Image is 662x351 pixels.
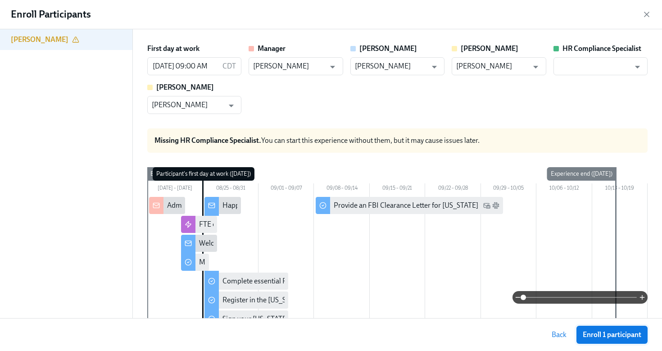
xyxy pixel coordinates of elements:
[222,314,367,324] div: Sign your [US_STATE] Criminal History Affidavit
[147,183,203,195] div: [DATE] – [DATE]
[224,99,238,113] button: Open
[334,201,478,210] div: Provide an FBI Clearance Letter for [US_STATE]
[258,44,286,53] strong: Manager
[552,330,567,339] span: Back
[461,44,518,53] strong: [PERSON_NAME]
[481,183,536,195] div: 09/29 – 10/05
[222,61,236,71] p: CDT
[630,60,644,74] button: Open
[222,276,330,286] div: Complete essential Relias trainings
[529,60,543,74] button: Open
[203,183,258,195] div: 08/25 – 08/31
[11,8,91,21] h4: Enroll Participants
[536,183,592,195] div: 10/06 – 10/12
[167,201,303,210] div: Admissions/Intake New Hire cleared to start
[483,202,490,209] svg: Work Email
[427,60,441,74] button: Open
[222,201,271,210] div: Happy first day!
[326,60,340,74] button: Open
[370,183,425,195] div: 09/15 – 09/21
[425,183,481,195] div: 09/22 – 09/28
[492,202,499,209] svg: Slack
[156,83,214,91] strong: [PERSON_NAME]
[547,167,616,181] div: Experience end ([DATE])
[359,44,417,53] strong: [PERSON_NAME]
[258,183,314,195] div: 09/01 – 09/07
[592,183,648,195] div: 10/13 – 10/19
[147,44,200,54] label: First day at work
[154,136,261,145] strong: Missing HR Compliance Specialist.
[199,257,245,267] div: Meet the team!
[545,326,573,344] button: Back
[583,330,641,339] span: Enroll 1 participant
[11,35,68,45] h6: [PERSON_NAME]
[576,326,648,344] button: Enroll 1 participant
[314,183,369,195] div: 09/08 – 09/14
[199,238,312,248] div: Welcome to the Charlie Health team!
[153,167,254,181] div: Participant's first day at work ([DATE])
[562,44,641,53] strong: HR Compliance Specialist
[154,136,480,145] span: You can start this experience without them, but it may cause issues later.
[199,219,305,229] div: FTE calendar invitations for week 1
